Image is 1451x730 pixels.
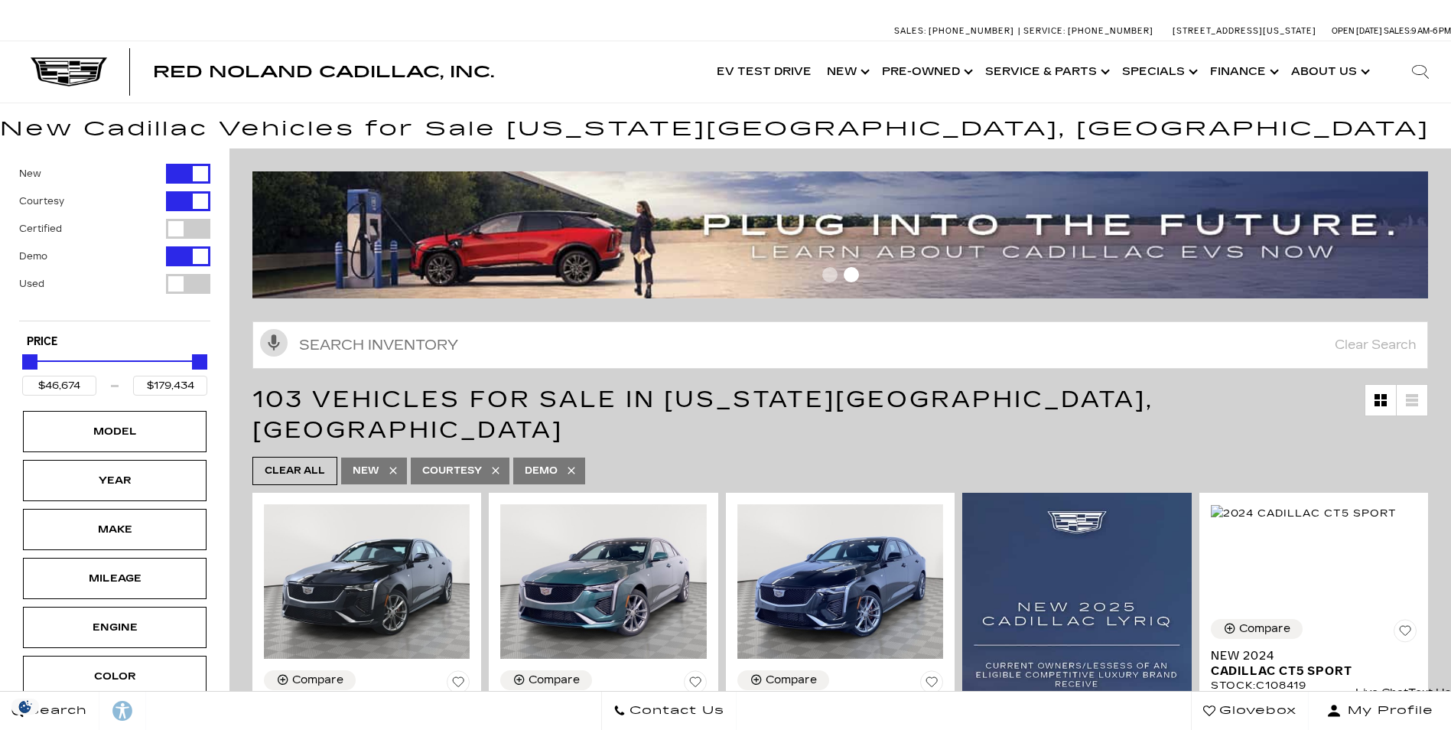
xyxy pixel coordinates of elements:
[252,171,1440,298] img: ev-blog-post-banners4
[529,673,580,687] div: Compare
[353,461,379,481] span: New
[153,64,494,80] a: Red Noland Cadillac, Inc.
[1173,26,1316,36] a: [STREET_ADDRESS][US_STATE]
[76,570,153,587] div: Mileage
[31,57,107,86] img: Cadillac Dark Logo with Cadillac White Text
[76,423,153,440] div: Model
[626,700,724,722] span: Contact Us
[1211,619,1303,639] button: Compare Vehicle
[920,670,943,699] button: Save Vehicle
[1191,692,1309,730] a: Glovebox
[24,700,87,722] span: Search
[19,249,47,264] label: Demo
[1384,26,1411,36] span: Sales:
[525,461,558,481] span: Demo
[192,354,207,370] div: Maximum Price
[844,267,859,282] span: Go to slide 2
[1411,26,1451,36] span: 9 AM-6 PM
[264,504,470,659] img: 2024 Cadillac CT4 Sport
[23,558,207,599] div: MileageMileage
[23,509,207,550] div: MakeMake
[19,221,62,236] label: Certified
[894,26,926,36] span: Sales:
[1211,505,1397,522] img: 2024 Cadillac CT5 Sport
[76,521,153,538] div: Make
[23,460,207,501] div: YearYear
[1239,622,1290,636] div: Compare
[264,670,356,690] button: Compare Vehicle
[133,376,207,396] input: Maximum
[1408,683,1451,704] a: Text Us
[153,63,494,81] span: Red Noland Cadillac, Inc.
[1211,648,1405,663] span: New 2024
[1283,41,1375,103] a: About Us
[1394,619,1417,648] button: Save Vehicle
[500,504,706,659] img: 2025 Cadillac CT4 Sport
[22,376,96,396] input: Minimum
[1215,700,1296,722] span: Glovebox
[8,699,43,715] section: Click to Open Cookie Consent Modal
[737,504,943,659] img: 2024 Cadillac CT4 Sport
[1342,700,1433,722] span: My Profile
[500,670,592,690] button: Compare Vehicle
[1202,41,1283,103] a: Finance
[1355,683,1408,704] a: Live Chat
[1355,686,1408,699] span: Live Chat
[1332,26,1382,36] span: Open [DATE]
[1068,26,1153,36] span: [PHONE_NUMBER]
[23,411,207,452] div: ModelModel
[822,267,838,282] span: Go to slide 1
[1211,679,1417,693] div: Stock : C108419
[684,670,707,699] button: Save Vehicle
[8,699,43,715] img: Opt-Out Icon
[978,41,1114,103] a: Service & Parts
[265,461,325,481] span: Clear All
[19,194,64,209] label: Courtesy
[252,321,1428,369] input: Search Inventory
[76,619,153,636] div: Engine
[19,164,210,321] div: Filter by Vehicle Type
[1408,686,1451,699] span: Text Us
[76,472,153,489] div: Year
[22,349,207,396] div: Price
[766,673,817,687] div: Compare
[874,41,978,103] a: Pre-Owned
[1114,41,1202,103] a: Specials
[22,354,37,370] div: Minimum Price
[422,461,482,481] span: Courtesy
[23,656,207,697] div: ColorColor
[19,166,41,181] label: New
[709,41,819,103] a: EV Test Drive
[1018,27,1157,35] a: Service: [PHONE_NUMBER]
[1023,26,1065,36] span: Service:
[447,670,470,699] button: Save Vehicle
[1211,648,1417,679] a: New 2024Cadillac CT5 Sport
[252,386,1153,444] span: 103 Vehicles for Sale in [US_STATE][GEOGRAPHIC_DATA], [GEOGRAPHIC_DATA]
[819,41,874,103] a: New
[27,335,203,349] h5: Price
[292,673,343,687] div: Compare
[737,670,829,690] button: Compare Vehicle
[929,26,1014,36] span: [PHONE_NUMBER]
[601,692,737,730] a: Contact Us
[1309,692,1451,730] button: Open user profile menu
[894,27,1018,35] a: Sales: [PHONE_NUMBER]
[260,329,288,357] svg: Click to toggle on voice search
[23,607,207,648] div: EngineEngine
[19,276,44,292] label: Used
[76,668,153,685] div: Color
[1211,663,1405,679] span: Cadillac CT5 Sport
